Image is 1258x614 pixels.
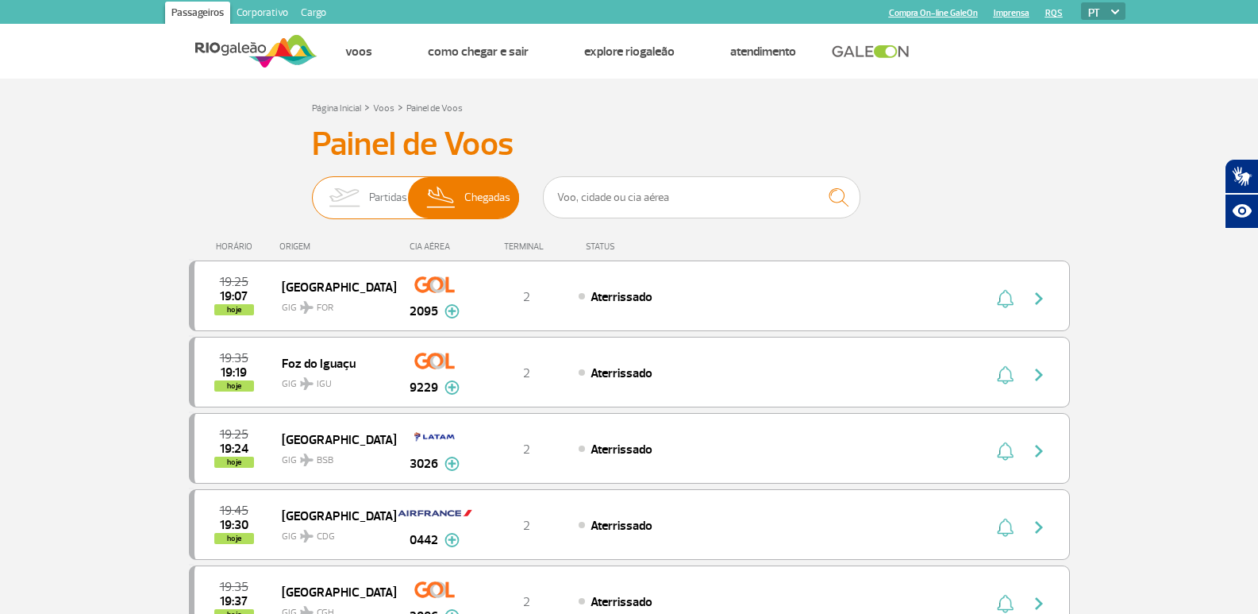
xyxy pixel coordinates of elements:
[464,177,510,218] span: Chegadas
[220,291,248,302] span: 2025-08-28 19:07:00
[1225,159,1258,194] button: Abrir tradutor de língua de sinais.
[1225,159,1258,229] div: Plugin de acessibilidade da Hand Talk.
[1045,8,1063,18] a: RQS
[300,377,314,390] img: destiny_airplane.svg
[345,44,372,60] a: Voos
[543,176,860,218] input: Voo, cidade ou cia aérea
[373,102,394,114] a: Voos
[220,596,248,607] span: 2025-08-28 19:37:00
[889,8,978,18] a: Compra On-line GaleOn
[444,380,460,395] img: mais-info-painel-voo.svg
[282,505,383,526] span: [GEOGRAPHIC_DATA]
[410,378,438,397] span: 9229
[410,531,438,550] span: 0442
[523,594,530,610] span: 2
[230,2,294,27] a: Corporativo
[1029,289,1048,308] img: seta-direita-painel-voo.svg
[165,2,230,27] a: Passageiros
[444,533,460,547] img: mais-info-painel-voo.svg
[730,44,796,60] a: Atendimento
[319,177,369,218] img: slider-embarque
[591,518,652,534] span: Aterrissado
[523,289,530,305] span: 2
[523,365,530,381] span: 2
[282,353,383,373] span: Foz do Iguaçu
[300,530,314,543] img: destiny_airplane.svg
[220,581,248,593] span: 2025-08-28 19:35:00
[997,365,1014,384] img: sino-painel-voo.svg
[282,369,383,392] span: GIG
[317,301,333,315] span: FOR
[410,302,438,321] span: 2095
[584,44,675,60] a: Explore RIOgaleão
[220,429,248,440] span: 2025-08-28 19:25:00
[282,521,383,544] span: GIG
[300,454,314,466] img: destiny_airplane.svg
[220,505,248,516] span: 2025-08-28 19:45:00
[1029,594,1048,613] img: seta-direita-painel-voo.svg
[523,518,530,534] span: 2
[997,518,1014,537] img: sino-painel-voo.svg
[591,594,652,610] span: Aterrissado
[410,454,438,473] span: 3026
[294,2,333,27] a: Cargo
[406,102,463,114] a: Painel de Voos
[994,8,1029,18] a: Imprensa
[591,289,652,305] span: Aterrissado
[523,442,530,458] span: 2
[312,102,361,114] a: Página Inicial
[1225,194,1258,229] button: Abrir recursos assistivos.
[444,457,460,471] img: mais-info-painel-voo.svg
[997,594,1014,613] img: sino-painel-voo.svg
[578,241,707,252] div: STATUS
[369,177,407,218] span: Partidas
[194,241,280,252] div: HORÁRIO
[220,443,248,454] span: 2025-08-28 19:24:22
[1029,365,1048,384] img: seta-direita-painel-voo.svg
[364,98,370,116] a: >
[317,377,332,392] span: IGU
[591,442,652,458] span: Aterrissado
[220,276,248,288] span: 2025-08-28 19:25:00
[428,44,529,60] a: Como chegar e sair
[591,365,652,381] span: Aterrissado
[395,241,475,252] div: CIA AÉREA
[220,519,248,531] span: 2025-08-28 19:30:00
[300,301,314,314] img: destiny_airplane.svg
[282,429,383,450] span: [GEOGRAPHIC_DATA]
[221,367,247,378] span: 2025-08-28 19:19:10
[475,241,578,252] div: TERMINAL
[1029,518,1048,537] img: seta-direita-painel-voo.svg
[312,125,947,164] h3: Painel de Voos
[214,380,254,392] span: hoje
[997,442,1014,461] img: sino-painel-voo.svg
[282,445,383,468] span: GIG
[282,276,383,297] span: [GEOGRAPHIC_DATA]
[317,454,333,468] span: BSB
[398,98,403,116] a: >
[282,292,383,315] span: GIG
[997,289,1014,308] img: sino-painel-voo.svg
[317,530,335,544] span: CDG
[1029,442,1048,461] img: seta-direita-painel-voo.svg
[282,581,383,602] span: [GEOGRAPHIC_DATA]
[418,177,465,218] img: slider-desembarque
[220,353,248,364] span: 2025-08-28 19:35:00
[214,304,254,315] span: hoje
[214,533,254,544] span: hoje
[444,304,460,319] img: mais-info-painel-voo.svg
[214,457,254,468] span: hoje
[279,241,395,252] div: ORIGEM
